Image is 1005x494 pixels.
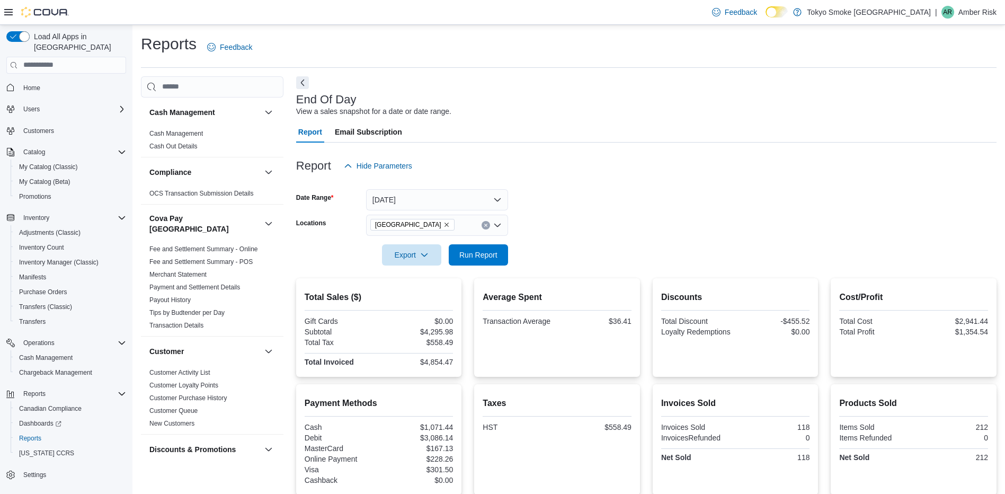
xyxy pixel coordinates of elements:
[482,221,490,230] button: Clear input
[661,453,691,462] strong: Net Sold
[19,211,54,224] button: Inventory
[15,175,126,188] span: My Catalog (Beta)
[916,453,988,462] div: 212
[381,444,453,453] div: $167.13
[19,337,126,349] span: Operations
[11,174,130,189] button: My Catalog (Beta)
[935,6,937,19] p: |
[149,346,184,357] h3: Customer
[305,465,377,474] div: Visa
[15,286,72,298] a: Purchase Orders
[19,243,64,252] span: Inventory Count
[335,121,402,143] span: Email Subscription
[15,315,126,328] span: Transfers
[141,187,283,204] div: Compliance
[23,84,40,92] span: Home
[262,166,275,179] button: Compliance
[737,423,810,431] div: 118
[19,317,46,326] span: Transfers
[19,211,126,224] span: Inventory
[19,125,58,137] a: Customers
[149,394,227,402] a: Customer Purchase History
[19,228,81,237] span: Adjustments (Classic)
[19,103,44,116] button: Users
[375,219,441,230] span: [GEOGRAPHIC_DATA]
[11,255,130,270] button: Inventory Manager (Classic)
[149,419,194,428] span: New Customers
[381,476,453,484] div: $0.00
[15,417,126,430] span: Dashboards
[15,226,85,239] a: Adjustments (Classic)
[15,241,68,254] a: Inventory Count
[305,291,453,304] h2: Total Sales ($)
[11,270,130,285] button: Manifests
[839,317,911,325] div: Total Cost
[305,317,377,325] div: Gift Cards
[15,256,126,269] span: Inventory Manager (Classic)
[11,299,130,314] button: Transfers (Classic)
[149,270,207,279] span: Merchant Statement
[296,219,326,227] label: Locations
[449,244,508,266] button: Run Report
[15,447,78,460] a: [US_STATE] CCRS
[149,129,203,138] span: Cash Management
[149,444,236,455] h3: Discounts & Promotions
[11,431,130,446] button: Reports
[381,455,453,463] div: $228.26
[19,404,82,413] span: Canadian Compliance
[2,386,130,401] button: Reports
[149,142,198,151] span: Cash Out Details
[15,241,126,254] span: Inventory Count
[381,317,453,325] div: $0.00
[23,148,45,156] span: Catalog
[388,244,435,266] span: Export
[943,6,952,19] span: AR
[2,102,130,117] button: Users
[483,423,555,431] div: HST
[149,466,177,475] span: Discounts
[15,366,126,379] span: Chargeback Management
[19,258,99,267] span: Inventory Manager (Classic)
[708,2,761,23] a: Feedback
[296,76,309,89] button: Next
[149,189,254,198] span: OCS Transaction Submission Details
[725,7,757,17] span: Feedback
[382,244,441,266] button: Export
[19,387,126,400] span: Reports
[149,407,198,415] span: Customer Queue
[15,161,82,173] a: My Catalog (Classic)
[370,219,455,231] span: North Bay Lakeshore
[203,37,256,58] a: Feedback
[149,167,260,178] button: Compliance
[23,127,54,135] span: Customers
[141,366,283,434] div: Customer
[262,443,275,456] button: Discounts & Promotions
[19,288,67,296] span: Purchase Orders
[11,189,130,204] button: Promotions
[19,387,50,400] button: Reports
[366,189,508,210] button: [DATE]
[23,390,46,398] span: Reports
[19,124,126,137] span: Customers
[381,338,453,347] div: $558.49
[23,105,40,113] span: Users
[149,420,194,427] a: New Customers
[839,423,911,431] div: Items Sold
[493,221,502,230] button: Open list of options
[15,286,126,298] span: Purchase Orders
[11,225,130,240] button: Adjustments (Classic)
[661,317,733,325] div: Total Discount
[15,351,77,364] a: Cash Management
[11,285,130,299] button: Purchase Orders
[381,465,453,474] div: $301.50
[149,213,260,234] h3: Cova Pay [GEOGRAPHIC_DATA]
[11,350,130,365] button: Cash Management
[305,455,377,463] div: Online Payment
[661,434,733,442] div: InvoicesRefunded
[839,434,911,442] div: Items Refunded
[15,256,103,269] a: Inventory Manager (Classic)
[15,366,96,379] a: Chargeback Management
[19,178,70,186] span: My Catalog (Beta)
[141,127,283,157] div: Cash Management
